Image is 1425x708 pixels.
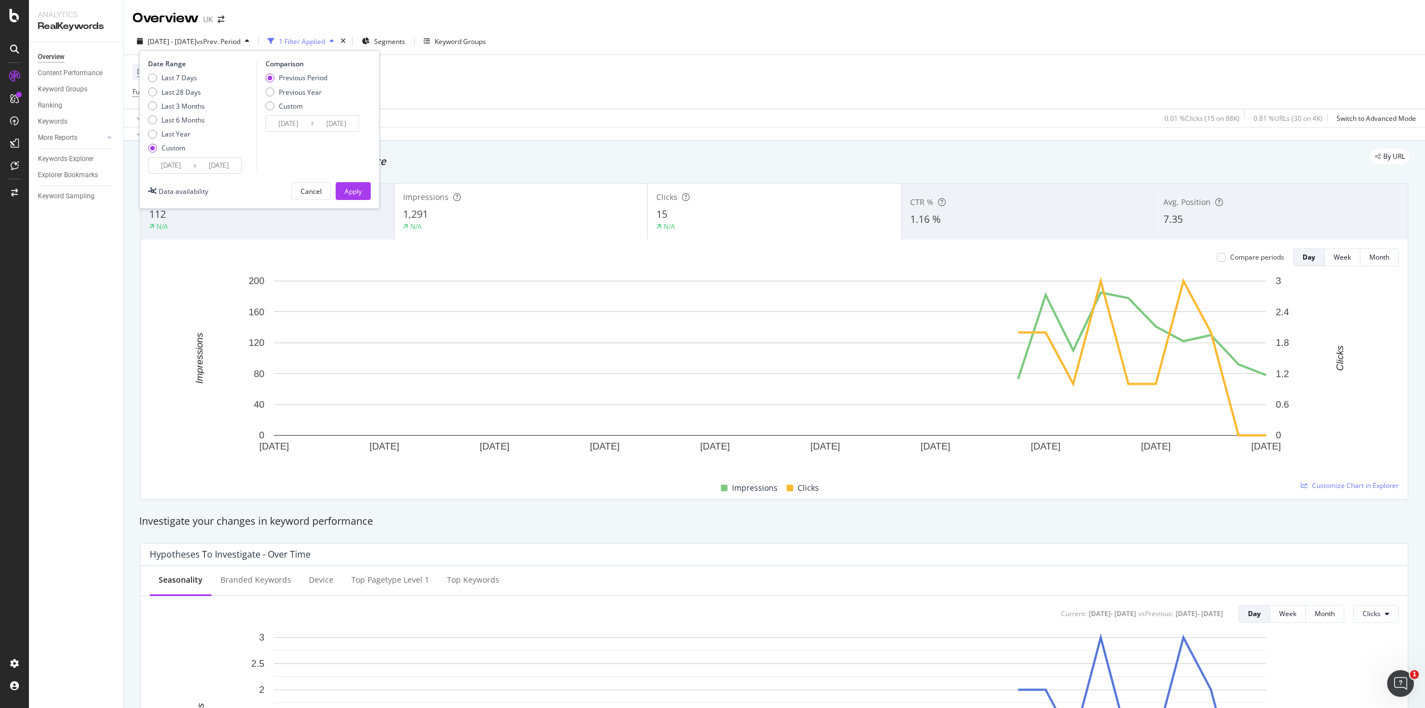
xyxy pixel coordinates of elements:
[309,574,333,585] div: Device
[1163,212,1183,226] span: 7.35
[664,222,675,231] div: N/A
[38,116,67,128] div: Keywords
[38,169,98,181] div: Explorer Bookmarks
[254,399,264,410] text: 40
[38,84,115,95] a: Keyword Groups
[196,158,241,173] input: End Date
[259,685,264,695] text: 2
[1387,670,1414,697] iframe: Intercom live chat
[137,67,158,76] span: Device
[732,481,778,495] span: Impressions
[1363,609,1380,618] span: Clicks
[38,132,77,144] div: More Reports
[351,574,429,585] div: Top pagetype Level 1
[161,101,205,111] div: Last 3 Months
[132,32,254,50] button: [DATE] - [DATE]vsPrev. Period
[336,182,371,200] button: Apply
[259,632,264,643] text: 3
[148,143,205,153] div: Custom
[345,187,362,196] div: Apply
[161,115,205,125] div: Last 6 Months
[161,143,185,153] div: Custom
[156,222,168,231] div: N/A
[38,153,94,165] div: Keywords Explorer
[419,32,490,50] button: Keyword Groups
[1061,609,1087,618] div: Current:
[220,574,291,585] div: Branded Keywords
[196,37,240,46] span: vs Prev. Period
[1301,481,1399,490] a: Customize Chart in Explorer
[1369,252,1389,262] div: Month
[1306,605,1344,623] button: Month
[132,109,165,127] button: Apply
[357,32,410,50] button: Segments
[159,574,203,585] div: Seasonality
[38,51,65,63] div: Overview
[480,441,510,452] text: [DATE]
[1276,369,1289,379] text: 1.2
[203,14,213,25] div: UK
[150,275,1390,468] svg: A chart.
[259,430,264,441] text: 0
[410,222,422,231] div: N/A
[149,158,193,173] input: Start Date
[266,59,362,69] div: Comparison
[249,276,264,286] text: 200
[374,37,405,46] span: Segments
[1276,276,1281,286] text: 3
[921,441,951,452] text: [DATE]
[254,369,264,379] text: 80
[798,481,819,495] span: Clicks
[279,87,322,97] div: Previous Year
[1163,197,1211,207] span: Avg. Position
[38,9,114,20] div: Analytics
[1353,605,1399,623] button: Clicks
[656,207,667,221] span: 15
[447,574,499,585] div: Top Keywords
[148,101,205,111] div: Last 3 Months
[1138,609,1173,618] div: vs Previous :
[38,153,115,165] a: Keywords Explorer
[149,207,166,221] span: 112
[132,9,199,28] div: Overview
[403,207,428,221] span: 1,291
[1325,248,1360,266] button: Week
[279,37,325,46] div: 1 Filter Applied
[38,169,115,181] a: Explorer Bookmarks
[810,441,841,452] text: [DATE]
[148,115,205,125] div: Last 6 Months
[266,101,327,111] div: Custom
[161,87,201,97] div: Last 28 Days
[38,67,115,79] a: Content Performance
[435,37,486,46] div: Keyword Groups
[1293,248,1325,266] button: Day
[249,338,264,348] text: 120
[1383,153,1405,160] span: By URL
[38,67,102,79] div: Content Performance
[139,514,1409,529] div: Investigate your changes in keyword performance
[403,192,449,202] span: Impressions
[338,36,348,47] div: times
[656,192,677,202] span: Clicks
[259,441,289,452] text: [DATE]
[1276,307,1289,318] text: 2.4
[1031,441,1061,452] text: [DATE]
[266,87,327,97] div: Previous Year
[301,187,322,196] div: Cancel
[1360,248,1399,266] button: Month
[1251,441,1281,452] text: [DATE]
[161,129,190,139] div: Last Year
[159,187,208,196] div: Data availability
[1370,149,1409,164] div: legacy label
[1089,609,1136,618] div: [DATE] - [DATE]
[148,87,205,97] div: Last 28 Days
[1312,481,1399,490] span: Customize Chart in Explorer
[279,101,303,111] div: Custom
[132,87,157,96] span: Full URL
[1315,609,1335,618] div: Month
[1276,430,1281,441] text: 0
[148,73,205,82] div: Last 7 Days
[1410,670,1419,679] span: 1
[1230,252,1284,262] div: Compare periods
